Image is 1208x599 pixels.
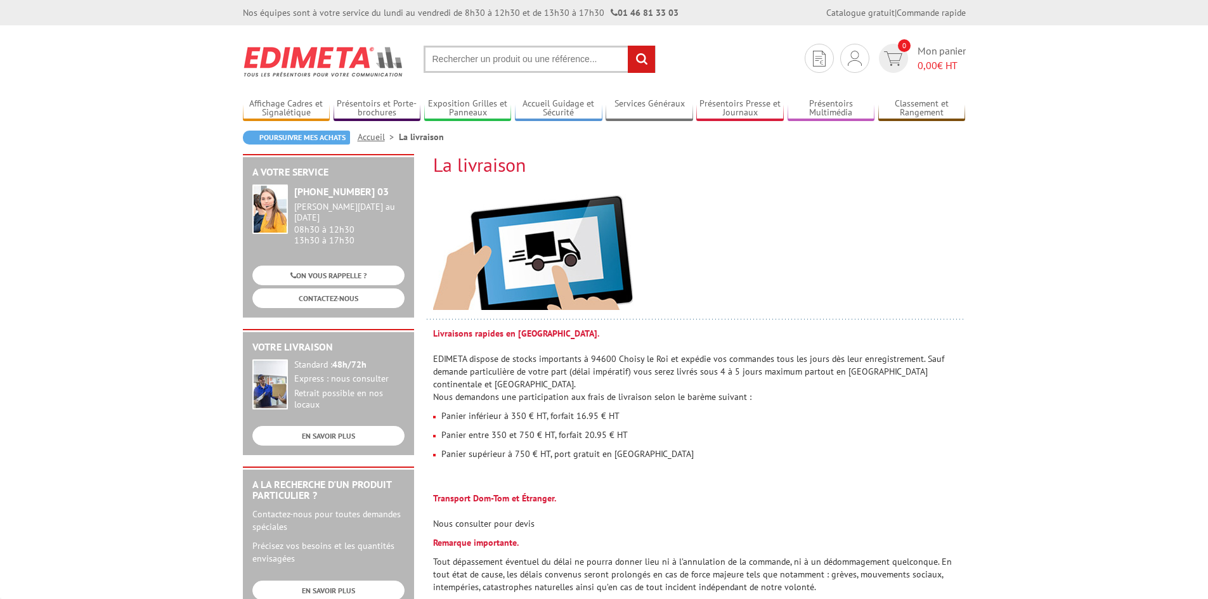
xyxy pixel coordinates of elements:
div: Nos équipes sont à votre service du lundi au vendredi de 8h30 à 12h30 et de 13h30 à 17h30 [243,6,679,19]
a: ON VOUS RAPPELLE ? [252,266,405,285]
a: CONTACTEZ-NOUS [252,288,405,308]
img: Edimeta [243,38,405,85]
strong: Livraisons rapides en [GEOGRAPHIC_DATA]. [433,328,599,339]
div: Standard : [294,359,405,371]
span: 0,00 [918,59,937,72]
a: Présentoirs Presse et Journaux [696,98,784,119]
p: Nous consulter pour devis [433,492,959,530]
div: [PERSON_NAME][DATE] au [DATE] [294,202,405,223]
strong: Transport Dom-Tom et Étranger. [433,493,556,504]
h2: A la recherche d'un produit particulier ? [252,479,405,501]
img: puce_rouge.gif [433,453,441,458]
a: devis rapide 0 Mon panier 0,00€ HT [876,44,966,73]
a: EN SAVOIR PLUS [252,426,405,446]
a: Poursuivre mes achats [243,131,350,145]
div: 08h30 à 12h30 13h30 à 17h30 [294,202,405,245]
img: devis rapide [813,51,826,67]
img: devis rapide [848,51,862,66]
a: Accueil Guidage et Sécurité [515,98,602,119]
div: | [826,6,966,19]
span: 0 [898,39,911,52]
div: Retrait possible en nos locaux [294,388,405,411]
input: rechercher [628,46,655,73]
p: Contactez-nous pour toutes demandes spéciales [252,508,405,533]
a: Services Généraux [606,98,693,119]
a: Présentoirs Multimédia [788,98,875,119]
img: puce_rouge.gif [433,415,441,420]
strong: 48h/72h [332,359,367,370]
p: Précisez vos besoins et les quantités envisagées [252,539,405,565]
a: Affichage Cadres et Signalétique [243,98,330,119]
p: EDIMETA dispose de stocks importants à 94600 Choisy le Roi et expédie vos commandes tous les jour... [433,327,959,403]
div: Express : nous consulter [294,373,405,385]
img: puce_rouge.gif [433,434,441,439]
a: Exposition Grilles et Panneaux [424,98,512,119]
span: Mon panier [918,44,966,73]
img: devis rapide [884,51,902,66]
a: Catalogue gratuit [826,7,895,18]
strong: 01 46 81 33 03 [611,7,679,18]
img: widget-livraison.jpg [252,359,288,409]
strong: [PHONE_NUMBER] 03 [294,185,389,198]
span: € HT [918,58,966,73]
a: Accueil [358,131,399,143]
input: Rechercher un produit ou une référence... [424,46,656,73]
h2: A votre service [252,167,405,178]
strong: Remarque importante. [433,537,519,548]
li: La livraison [399,131,444,143]
p: Panier entre 350 et 750 € HT, forfait 20.95 € HT [433,428,959,441]
h2: Votre livraison [252,342,405,353]
a: Présentoirs et Porte-brochures [334,98,421,119]
h2: La livraison [433,154,959,175]
a: Commande rapide [897,7,966,18]
img: widget-service.jpg [252,184,288,234]
a: Classement et Rangement [878,98,966,119]
p: Panier inférieur à 350 € HT, forfait 16.95 € HT [433,409,959,422]
img: livraison.jpg [433,194,634,310]
p: Panier supérieur à 750 € HT, port gratuit en [GEOGRAPHIC_DATA] [433,448,959,460]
